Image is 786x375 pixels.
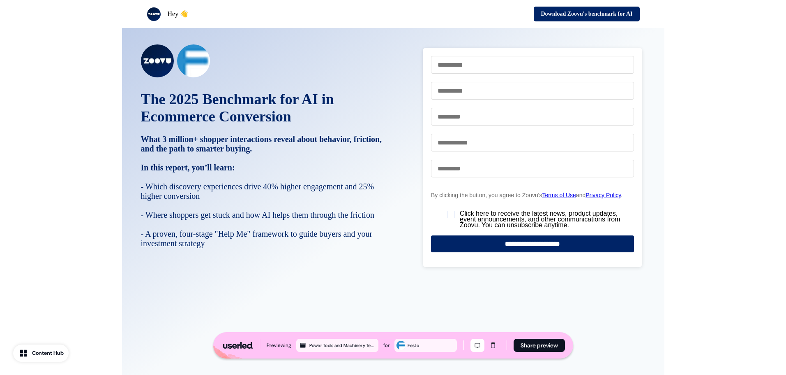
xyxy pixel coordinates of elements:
[470,339,484,352] button: Desktop mode
[309,342,377,349] div: Power Tools and Machinery Template
[13,345,69,362] button: Content Hub
[141,163,235,172] strong: In this report, you’ll learn:
[12,147,214,154] p: By clicking the button, you agree to Zoovu's and .
[141,210,374,219] span: - Where shoppers get stuck and how AI helps them through the friction
[383,341,390,349] div: for
[534,7,639,21] button: Download Zoovu's benchmark for AI
[486,339,500,352] button: Mobile mode
[141,91,334,125] span: The 2025 Benchmark for AI in Ecommerce Conversion
[28,166,214,184] span: Click here to receive the latest news, product updates, event announcements, and other communicat...
[267,341,291,349] div: Previewing
[122,147,156,154] a: Terms of Use
[408,342,455,349] div: Festo
[141,97,382,153] strong: What 3 million+ shopper interactions reveal about behavior, friction, and the path to smarter buy...
[168,9,189,19] p: Hey 👋
[32,349,64,357] div: Content Hub
[514,339,565,352] button: Share preview
[166,147,201,154] a: Privacy Policy
[141,229,373,248] span: - A proven, four-stage "Help Me" framework to guide buyers and your investment strategy
[141,182,374,200] span: - Which discovery experiences drive 40% higher engagement and 25% higher conversion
